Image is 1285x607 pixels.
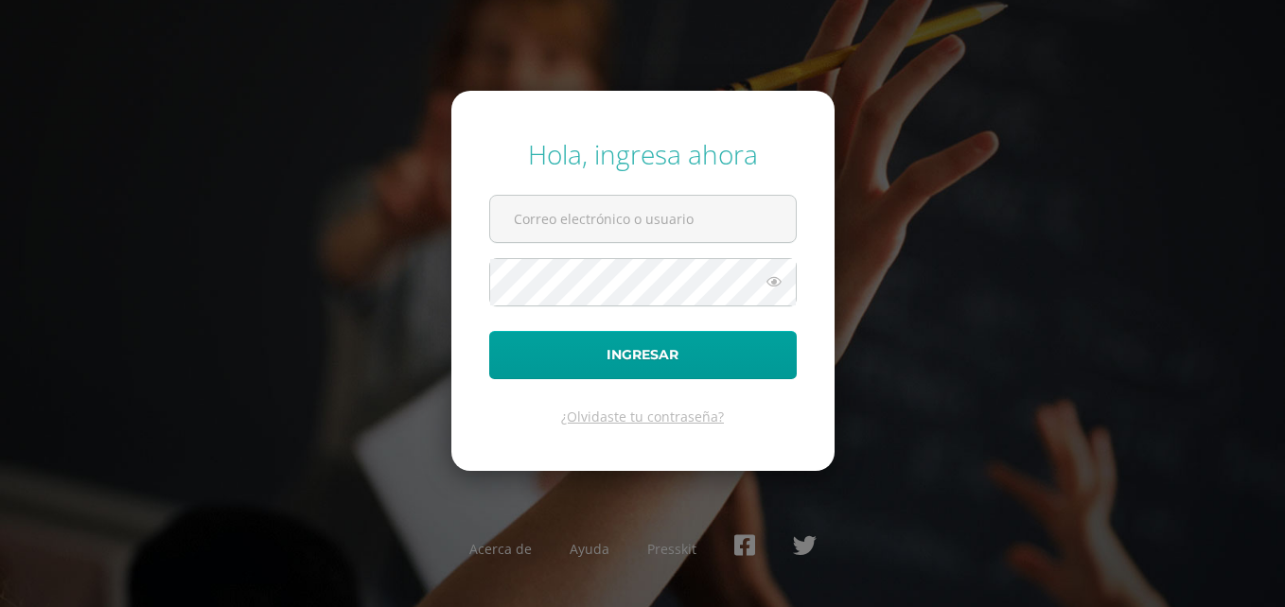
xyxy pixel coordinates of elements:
[490,196,796,242] input: Correo electrónico o usuario
[469,540,532,558] a: Acerca de
[647,540,696,558] a: Presskit
[561,408,724,425] a: ¿Olvidaste tu contraseña?
[489,331,797,379] button: Ingresar
[570,540,609,558] a: Ayuda
[489,136,797,172] div: Hola, ingresa ahora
